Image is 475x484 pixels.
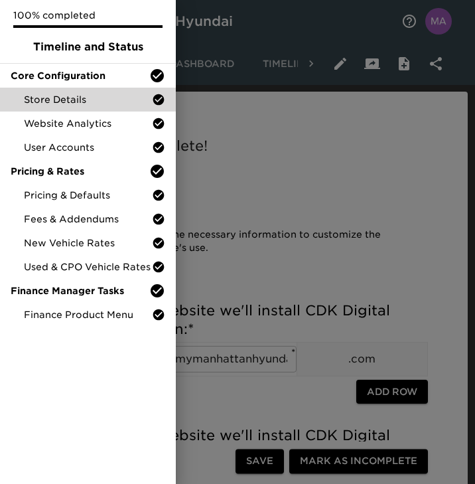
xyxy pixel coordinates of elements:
[11,284,149,297] span: Finance Manager Tasks
[24,117,152,130] span: Website Analytics
[24,236,152,250] span: New Vehicle Rates
[24,308,152,321] span: Finance Product Menu
[24,212,152,226] span: Fees & Addendums
[24,189,152,202] span: Pricing & Defaults
[24,93,152,106] span: Store Details
[13,9,163,22] p: 100% completed
[24,141,152,154] span: User Accounts
[24,260,152,274] span: Used & CPO Vehicle Rates
[11,39,165,55] span: Timeline and Status
[11,165,149,178] span: Pricing & Rates
[11,69,149,82] span: Core Configuration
